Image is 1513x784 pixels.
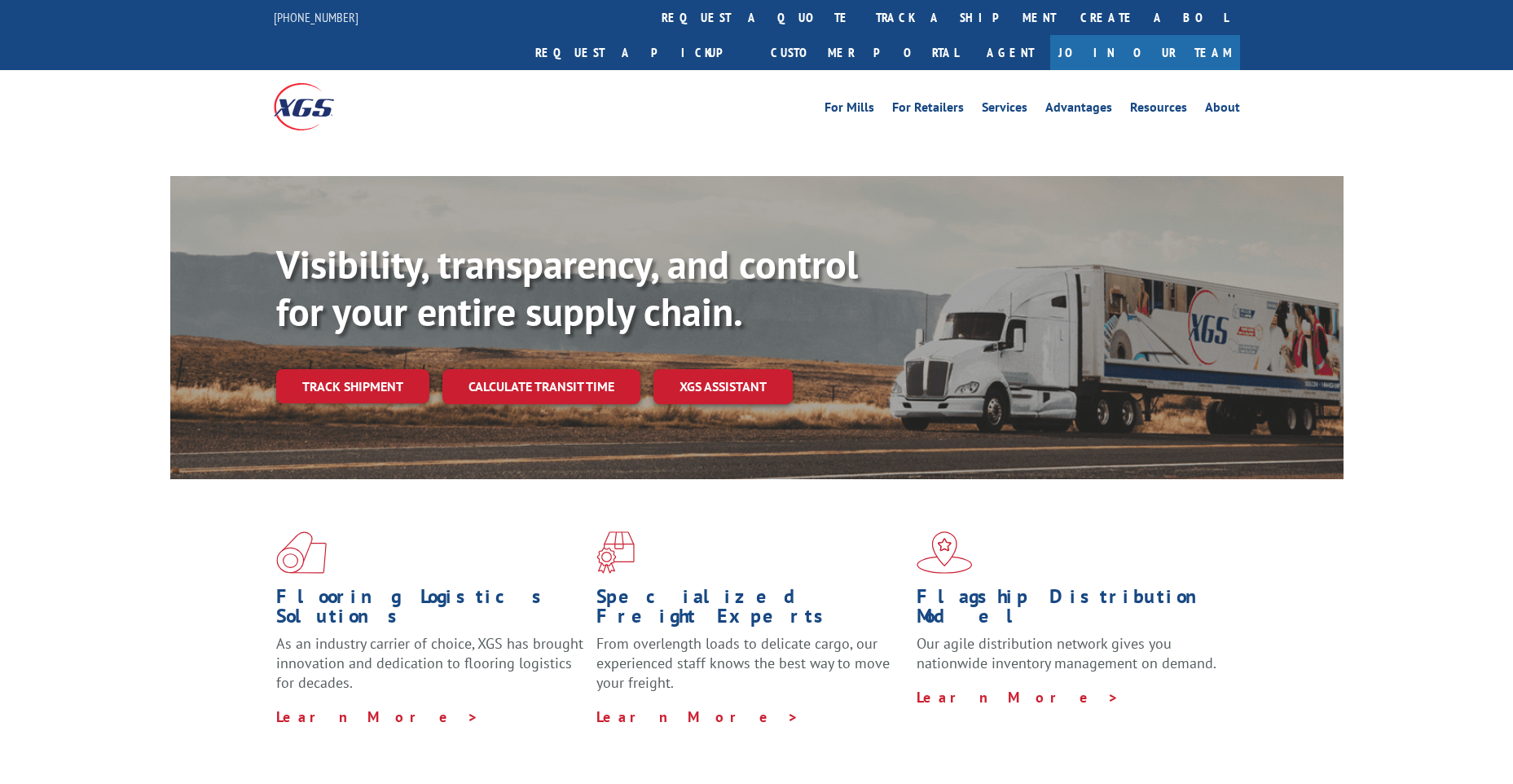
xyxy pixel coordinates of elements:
a: For Retailers [892,101,964,119]
a: Calculate transit time [442,369,640,404]
a: Join Our Team [1050,35,1240,70]
a: XGS ASSISTANT [653,369,793,404]
a: Request a pickup [523,35,759,70]
a: Learn More > [596,707,799,726]
a: Learn More > [917,688,1119,707]
b: Visibility, transparency, and control for your entire supply chain. [276,239,858,337]
img: xgs-icon-total-supply-chain-intelligence-red [276,531,327,574]
a: [PHONE_NUMBER] [274,9,358,25]
h1: Specialized Freight Experts [596,587,904,634]
p: From overlength loads to delicate cargo, our experienced staff knows the best way to move your fr... [596,634,904,707]
span: Our agile distribution network gives you nationwide inventory management on demand. [917,634,1216,672]
span: As an industry carrier of choice, XGS has brought innovation and dedication to flooring logistics... [276,634,583,692]
img: xgs-icon-focused-on-flooring-red [596,531,635,574]
h1: Flagship Distribution Model [917,587,1225,634]
a: Services [982,101,1027,119]
a: About [1205,101,1240,119]
a: Resources [1130,101,1187,119]
a: Agent [970,35,1050,70]
h1: Flooring Logistics Solutions [276,587,584,634]
a: Learn More > [276,707,479,726]
a: Track shipment [276,369,429,403]
a: Customer Portal [759,35,970,70]
img: xgs-icon-flagship-distribution-model-red [917,531,973,574]
a: For Mills [825,101,874,119]
a: Advantages [1045,101,1112,119]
